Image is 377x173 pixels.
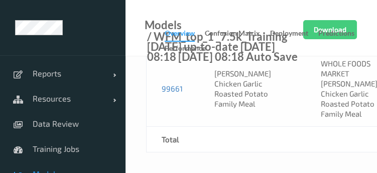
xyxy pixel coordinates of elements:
[318,28,354,41] div: Predictions
[270,27,318,41] a: Deployment
[162,84,183,93] a: 99661
[165,43,206,56] div: Performance
[147,127,200,152] td: Total
[145,20,182,30] a: Models
[199,51,306,127] td: [PERSON_NAME] Chicken Garlic Roasted Potato Family Meal
[165,42,216,56] a: Performance
[205,27,270,41] a: Confusion matrix
[318,27,364,41] a: Predictions
[165,28,195,42] div: Overview
[270,28,308,41] div: Deployment
[205,28,260,41] div: Confusion matrix
[145,32,303,62] div: / WFM_top_1 _7.5k_Training [DATE] up-to-date [DATE] 08:18 [DATE] 08:18 Auto Save
[303,20,357,39] button: Download
[165,27,205,42] a: Overview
